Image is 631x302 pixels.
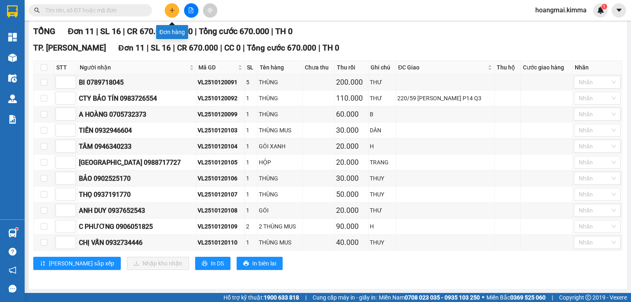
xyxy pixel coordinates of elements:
[165,3,179,18] button: plus
[264,294,299,301] strong: 1900 633 818
[552,293,553,302] span: |
[34,7,40,13] span: search
[79,221,195,232] div: C PHƯƠNG 0906051825
[529,5,593,15] span: hoangmai.kimma
[370,206,394,215] div: THƯ
[336,141,367,152] div: 20.000
[68,26,94,36] span: Đơn 11
[313,293,377,302] span: Cung cấp máy in - giấy in:
[495,61,521,74] th: Thu hộ
[370,174,394,183] div: THUY
[486,293,546,302] span: Miền Bắc
[223,293,299,302] span: Hỗ trợ kỹ thuật:
[6,54,32,62] span: Thu rồi :
[370,238,394,247] div: THUY
[198,238,243,247] div: VL2510120110
[247,43,316,53] span: Tổng cước 670.000
[79,205,195,216] div: ANH DUY 0937652543
[336,221,367,232] div: 90.000
[8,115,17,124] img: solution-icon
[70,7,136,27] div: TP. [PERSON_NAME]
[49,259,114,268] span: [PERSON_NAME] sắp xếp
[259,110,301,119] div: THÙNG
[70,8,90,16] span: Nhận:
[9,248,16,256] span: question-circle
[601,4,607,9] sup: 1
[303,61,335,74] th: Chưa thu
[370,94,394,103] div: THƯ
[9,285,16,293] span: message
[336,92,367,104] div: 110.000
[612,3,626,18] button: caret-down
[245,61,258,74] th: SL
[127,257,189,270] button: downloadNhập kho nhận
[259,142,301,151] div: GÓI XANH
[246,206,256,215] div: 1
[198,222,243,231] div: VL2510120109
[7,8,20,16] span: Gửi:
[246,94,256,103] div: 1
[203,3,217,18] button: aim
[585,295,591,300] span: copyright
[79,157,195,168] div: [GEOGRAPHIC_DATA] 0988717727
[336,157,367,168] div: 20.000
[575,63,620,72] div: Nhãn
[379,293,480,302] span: Miền Nam
[127,26,169,36] span: CR 670.000
[195,257,230,270] button: printerIn DS
[336,205,367,216] div: 20.000
[603,4,606,9] span: 1
[318,43,320,53] span: |
[7,27,64,38] div: 0961199878
[259,94,301,103] div: THÙNG
[79,237,195,248] div: CHỊ VẤN 0932734446
[198,63,236,72] span: Mã GD
[259,222,301,231] div: 2 THÙNG MUS
[259,190,301,199] div: THÙNG
[198,78,243,87] div: VL2510120091
[336,189,367,200] div: 50.000
[70,37,136,48] div: 0342340889
[79,173,195,184] div: BẢO 0902525170
[259,78,301,87] div: THÙNG
[258,61,303,74] th: Tên hàng
[118,43,145,53] span: Đơn 11
[188,7,194,13] span: file-add
[246,190,256,199] div: 1
[368,61,396,74] th: Ghi chú
[207,7,213,13] span: aim
[198,190,243,199] div: VL2510120107
[198,158,243,167] div: VL2510120105
[370,126,394,135] div: DÂN
[8,74,17,83] img: warehouse-icon
[123,26,125,36] span: |
[405,294,480,301] strong: 0708 023 035 - 0935 103 250
[196,138,245,154] td: VL2510120104
[196,187,245,203] td: VL2510120107
[370,190,394,199] div: THUY
[482,296,484,299] span: ⚪️
[33,26,55,36] span: TỔNG
[169,7,175,13] span: plus
[510,294,546,301] strong: 0369 525 060
[259,206,301,215] div: GÓI
[275,26,292,36] span: TH 0
[198,94,243,103] div: VL2510120092
[322,43,339,53] span: TH 0
[79,125,195,136] div: TIẾN 0932946604
[246,110,256,119] div: 1
[246,78,256,87] div: 5
[196,74,245,90] td: VL2510120091
[224,43,241,53] span: CC 0
[370,222,394,231] div: H
[397,94,493,103] div: 220/59 [PERSON_NAME] P14 Q3
[370,142,394,151] div: H
[33,43,106,53] span: TP. [PERSON_NAME]
[305,293,306,302] span: |
[80,63,188,72] span: Người nhận
[196,106,245,122] td: VL2510120099
[196,235,245,251] td: VL2510120110
[196,122,245,138] td: VL2510120103
[79,93,195,104] div: CTY BẢO TÍN 0983726554
[398,63,486,72] span: ĐC Giao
